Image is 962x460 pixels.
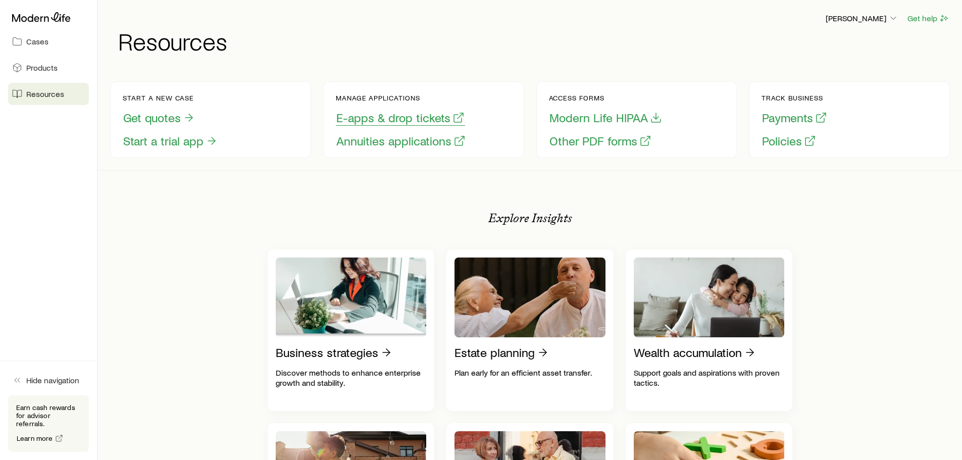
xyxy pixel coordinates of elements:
[16,403,81,428] p: Earn cash rewards for advisor referrals.
[8,30,89,53] a: Cases
[634,368,785,388] p: Support goals and aspirations with proven tactics.
[276,368,427,388] p: Discover methods to enhance enterprise growth and stability.
[123,133,218,149] button: Start a trial app
[549,133,652,149] button: Other PDF forms
[488,211,572,225] p: Explore Insights
[17,435,53,442] span: Learn more
[907,13,950,24] button: Get help
[123,110,195,126] button: Get quotes
[454,368,605,378] p: Plan early for an efficient asset transfer.
[8,369,89,391] button: Hide navigation
[446,249,614,411] a: Estate planningPlan early for an efficient asset transfer.
[26,36,48,46] span: Cases
[454,345,535,360] p: Estate planning
[26,63,58,73] span: Products
[8,83,89,105] a: Resources
[762,133,817,149] button: Policies
[123,94,218,102] p: Start a new case
[634,345,742,360] p: Wealth accumulation
[762,94,828,102] p: Track business
[276,258,427,337] img: Business strategies
[268,249,435,411] a: Business strategiesDiscover methods to enhance enterprise growth and stability.
[549,94,663,102] p: Access forms
[336,110,465,126] button: E-apps & drop tickets
[336,94,466,102] p: Manage applications
[8,395,89,452] div: Earn cash rewards for advisor referrals.Learn more
[26,375,79,385] span: Hide navigation
[454,258,605,337] img: Estate planning
[8,57,89,79] a: Products
[826,13,898,23] p: [PERSON_NAME]
[626,249,793,411] a: Wealth accumulationSupport goals and aspirations with proven tactics.
[825,13,899,25] button: [PERSON_NAME]
[118,29,950,53] h1: Resources
[634,258,785,337] img: Wealth accumulation
[336,133,466,149] button: Annuities applications
[276,345,378,360] p: Business strategies
[549,110,663,126] button: Modern Life HIPAA
[26,89,64,99] span: Resources
[762,110,828,126] button: Payments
